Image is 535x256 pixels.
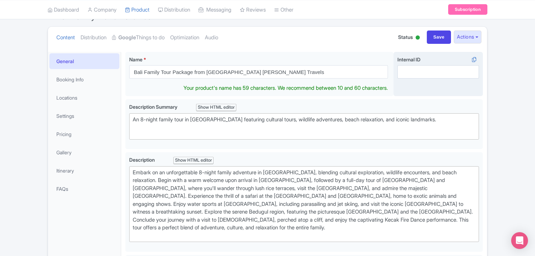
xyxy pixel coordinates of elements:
[196,104,236,111] div: Show HTML editor
[511,232,528,249] div: Open Intercom Messenger
[414,33,421,43] div: Active
[133,169,475,240] div: Embark on an unforgettable 8-night family adventure in [GEOGRAPHIC_DATA], blending cultural explo...
[170,27,199,49] a: Optimization
[129,104,179,110] span: Description Summary
[397,56,421,62] span: Internal ID
[49,108,119,124] a: Settings
[49,144,119,160] a: Gallery
[173,157,214,164] div: Show HTML editor
[49,72,119,87] a: Booking Info
[49,163,119,178] a: Itinerary
[49,181,119,197] a: FAQs
[118,34,136,42] strong: Google
[129,157,156,163] span: Description
[183,84,388,92] div: Your product's name has 59 characters. We recommend between 10 and 60 characters.
[56,11,155,21] span: Bali Family Adventure Tour
[49,90,119,106] a: Locations
[49,126,119,142] a: Pricing
[454,31,481,43] button: Actions
[133,116,475,132] div: An 8-night family tour in [GEOGRAPHIC_DATA] featuring cultural tours, wildlife adventures, beach ...
[398,33,413,41] span: Status
[129,56,143,62] span: Name
[49,53,119,69] a: General
[448,4,487,15] a: Subscription
[205,27,218,49] a: Audio
[427,31,451,44] input: Save
[81,27,106,49] a: Distribution
[56,27,75,49] a: Content
[112,27,165,49] a: GoogleThings to do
